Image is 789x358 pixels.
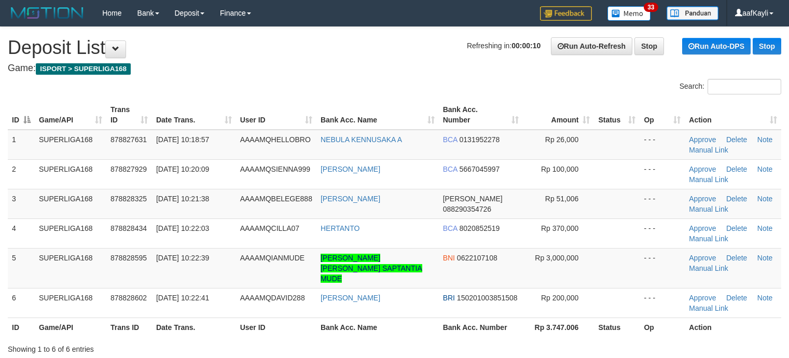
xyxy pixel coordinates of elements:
[106,318,152,337] th: Trans ID
[460,165,500,173] span: Copy 5667045997 to clipboard
[35,189,106,218] td: SUPERLIGA168
[236,100,316,130] th: User ID: activate to sort column ascending
[8,340,321,354] div: Showing 1 to 6 of 6 entries
[8,130,35,160] td: 1
[594,100,640,130] th: Status: activate to sort column ascending
[110,195,147,203] span: 878828325
[689,205,728,213] a: Manual Link
[689,146,728,154] a: Manual Link
[545,195,579,203] span: Rp 51,006
[8,218,35,248] td: 4
[541,165,578,173] span: Rp 100,000
[35,318,106,337] th: Game/API
[321,224,359,232] a: HERTANTO
[110,135,147,144] span: 878827631
[36,63,131,75] span: ISPORT > SUPERLIGA168
[443,195,503,203] span: [PERSON_NAME]
[511,42,541,50] strong: 00:00:10
[634,37,664,55] a: Stop
[8,288,35,318] td: 6
[457,294,518,302] span: Copy 150201003851508 to clipboard
[640,288,685,318] td: - - -
[156,224,209,232] span: [DATE] 10:22:03
[240,165,310,173] span: AAAAMQSIENNA999
[443,224,458,232] span: BCA
[443,294,455,302] span: BRI
[689,294,716,302] a: Approve
[689,135,716,144] a: Approve
[753,38,781,54] a: Stop
[240,195,312,203] span: AAAAMQBELEGE888
[757,135,773,144] a: Note
[156,165,209,173] span: [DATE] 10:20:09
[156,294,209,302] span: [DATE] 10:22:41
[467,42,541,50] span: Refreshing in:
[321,294,380,302] a: [PERSON_NAME]
[689,304,728,312] a: Manual Link
[110,254,147,262] span: 878828595
[523,100,594,130] th: Amount: activate to sort column ascending
[541,224,578,232] span: Rp 370,000
[8,100,35,130] th: ID: activate to sort column descending
[640,159,685,189] td: - - -
[443,254,455,262] span: BNI
[640,218,685,248] td: - - -
[685,100,781,130] th: Action: activate to sort column ascending
[236,318,316,337] th: User ID
[321,135,402,144] a: NEBULA KENNUSAKA A
[316,100,439,130] th: Bank Acc. Name: activate to sort column ascending
[443,135,458,144] span: BCA
[545,135,579,144] span: Rp 26,000
[35,288,106,318] td: SUPERLIGA168
[640,318,685,337] th: Op
[152,318,236,337] th: Date Trans.
[321,195,380,203] a: [PERSON_NAME]
[110,224,147,232] span: 878828434
[443,205,491,213] span: Copy 088290354726 to clipboard
[551,37,632,55] a: Run Auto-Refresh
[726,195,747,203] a: Delete
[156,135,209,144] span: [DATE] 10:18:57
[35,100,106,130] th: Game/API: activate to sort column ascending
[439,318,523,337] th: Bank Acc. Number
[540,6,592,21] img: Feedback.jpg
[8,318,35,337] th: ID
[726,165,747,173] a: Delete
[156,254,209,262] span: [DATE] 10:22:39
[689,224,716,232] a: Approve
[460,135,500,144] span: Copy 0131952278 to clipboard
[757,165,773,173] a: Note
[726,294,747,302] a: Delete
[321,254,422,283] a: [PERSON_NAME] [PERSON_NAME] SAPTANTIA MUDE
[757,294,773,302] a: Note
[240,294,305,302] span: AAAAMQDAVID288
[523,318,594,337] th: Rp 3.747.006
[321,165,380,173] a: [PERSON_NAME]
[541,294,578,302] span: Rp 200,000
[35,248,106,288] td: SUPERLIGA168
[8,159,35,189] td: 2
[726,224,747,232] a: Delete
[8,63,781,74] h4: Game:
[689,165,716,173] a: Approve
[689,235,728,243] a: Manual Link
[708,79,781,94] input: Search:
[689,254,716,262] a: Approve
[535,254,578,262] span: Rp 3,000,000
[594,318,640,337] th: Status
[110,165,147,173] span: 878827929
[152,100,236,130] th: Date Trans.: activate to sort column ascending
[439,100,523,130] th: Bank Acc. Number: activate to sort column ascending
[757,195,773,203] a: Note
[757,254,773,262] a: Note
[726,135,747,144] a: Delete
[680,79,781,94] label: Search:
[682,38,751,54] a: Run Auto-DPS
[726,254,747,262] a: Delete
[689,195,716,203] a: Approve
[35,130,106,160] td: SUPERLIGA168
[667,6,718,20] img: panduan.png
[8,37,781,58] h1: Deposit List
[640,248,685,288] td: - - -
[644,3,658,12] span: 33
